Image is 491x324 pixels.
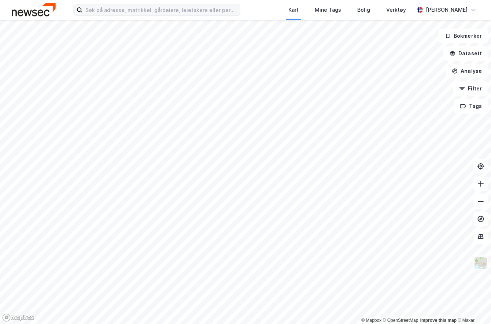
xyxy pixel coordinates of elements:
input: Søk på adresse, matrikkel, gårdeiere, leietakere eller personer [82,4,240,15]
div: Bolig [357,5,370,14]
div: Verktøy [386,5,406,14]
div: Kontrollprogram for chat [454,289,491,324]
iframe: Chat Widget [454,289,491,324]
div: Mine Tags [315,5,341,14]
img: newsec-logo.f6e21ccffca1b3a03d2d.png [12,3,56,16]
div: [PERSON_NAME] [426,5,468,14]
div: Kart [288,5,299,14]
